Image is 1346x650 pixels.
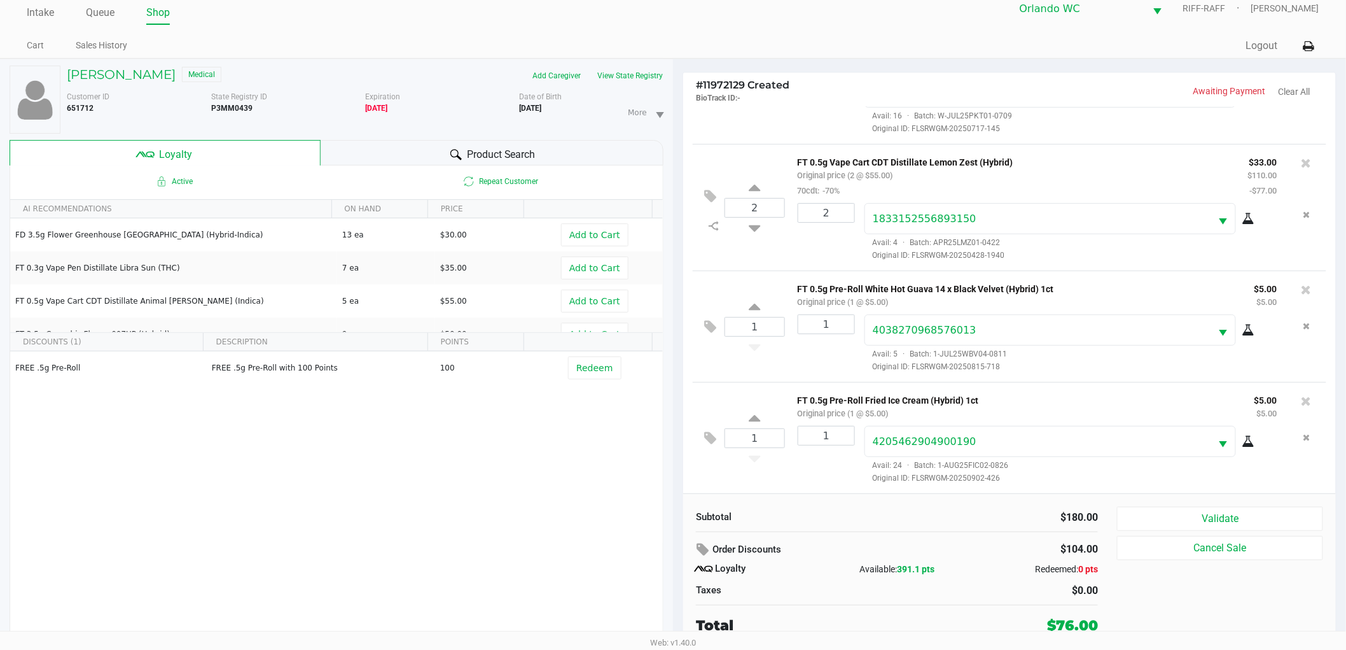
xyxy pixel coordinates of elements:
[440,230,467,239] span: $30.00
[1117,536,1323,560] button: Cancel Sale
[1298,203,1315,227] button: Remove the package from the orderLine
[897,564,934,574] span: 391.1 pts
[1020,1,1138,17] span: Orlando WC
[569,329,620,339] span: Add to Cart
[10,200,663,332] div: Data table
[67,104,94,113] b: 651712
[1248,154,1277,167] p: $33.00
[203,333,427,351] th: DESCRIPTION
[1254,281,1277,294] p: $5.00
[798,281,1235,294] p: FT 0.5g Pre-Roll White Hot Guava 14 x Black Velvet (Hybrid) 1ct
[1250,186,1277,195] small: -$77.00
[873,324,976,336] span: 4038270968576013
[427,200,524,218] th: PRICE
[561,223,628,246] button: Add to Cart
[146,4,170,22] a: Shop
[10,318,336,351] td: FT 3.5g Cannabis Flower 007UP (Hybrid)
[440,330,467,339] span: $50.00
[873,435,976,448] span: 4205462904900190
[211,104,253,113] b: P3MM0439
[696,510,887,525] div: Subtotal
[1254,392,1277,406] p: $5.00
[76,38,127,53] a: Sales History
[10,351,206,385] td: FREE .5g Pre-Roll
[10,333,663,543] div: Data table
[1251,2,1319,15] span: [PERSON_NAME]
[569,263,620,273] span: Add to Cart
[182,67,221,82] span: Medical
[873,213,976,225] span: 1833152556893150
[206,351,434,385] td: FREE .5g Pre-Roll with 100 Points
[1298,314,1315,338] button: Remove the package from the orderLine
[154,174,169,189] inline-svg: Active loyalty member
[696,79,789,91] span: 11972129 Created
[798,392,1235,406] p: FT 0.5g Pre-Roll Fried Ice Cream (Hybrid) 1ct
[696,94,737,102] span: BioTrack ID:
[864,472,1277,484] span: Original ID: FLSRWGM-20250902-426
[1117,507,1323,531] button: Validate
[427,333,524,351] th: POINTS
[1211,315,1235,345] button: Select
[211,92,267,101] span: State Registry ID
[798,409,889,418] small: Original price (1 @ $5.00)
[1047,615,1098,636] div: $76.00
[336,285,434,318] td: 5 ea
[561,257,628,279] button: Add to Cart
[1211,427,1235,456] button: Select
[1211,204,1235,234] button: Select
[440,264,467,272] span: $35.00
[1257,409,1277,418] small: $5.00
[440,297,467,306] span: $55.00
[27,38,44,53] a: Cart
[864,350,1008,358] span: Avail: 5 Batch: 1-JUL25WBV04-0811
[365,92,400,101] span: Expiration
[864,111,1013,120] span: Avail: 16 Batch: W-JUL25PKT01-0709
[1257,297,1277,307] small: $5.00
[336,251,434,285] td: 7 ea
[67,92,109,101] span: Customer ID
[336,318,434,351] td: 9 ea
[1078,564,1098,574] span: 0 pts
[820,186,840,195] span: -70%
[561,323,628,346] button: Add to Cart
[864,238,1001,247] span: Avail: 4 Batch: APR25LMZ01-0422
[519,92,562,101] span: Date of Birth
[903,461,915,470] span: ·
[569,296,620,306] span: Add to Cart
[696,79,703,91] span: #
[964,563,1099,576] div: Redeemed:
[365,104,387,113] b: Medical card expired
[864,361,1277,372] span: Original ID: FLSRWGM-20250815-718
[906,510,1098,525] div: $180.00
[519,104,541,113] b: [DATE]
[336,218,434,251] td: 13 ea
[1183,2,1251,15] span: RIFF-RAFF
[696,539,958,562] div: Order Discounts
[336,174,663,189] span: Repeat Customer
[898,238,910,247] span: ·
[650,638,696,647] span: Web: v1.40.0
[623,96,668,129] li: More
[434,351,532,385] td: 100
[798,171,893,180] small: Original price (2 @ $55.00)
[906,583,1098,598] div: $0.00
[696,583,887,598] div: Taxes
[798,154,1229,167] p: FT 0.5g Vape Cart CDT Distillate Lemon Zest (Hybrid)
[798,186,840,195] small: 70cdt:
[10,200,331,218] th: AI RECOMMENDATIONS
[1298,426,1315,449] button: Remove the package from the orderLine
[737,94,740,102] span: -
[898,350,910,358] span: ·
[576,363,613,373] span: Redeem
[561,290,628,313] button: Add to Cart
[798,297,889,307] small: Original price (1 @ $5.00)
[467,147,536,162] span: Product Search
[67,67,176,82] h5: [PERSON_NAME]
[1279,85,1310,99] button: Clear All
[702,218,725,234] inline-svg: Split item qty to new line
[524,66,589,86] button: Add Caregiver
[628,107,647,118] span: More
[903,111,915,120] span: ·
[1248,171,1277,180] small: $110.00
[569,230,620,240] span: Add to Cart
